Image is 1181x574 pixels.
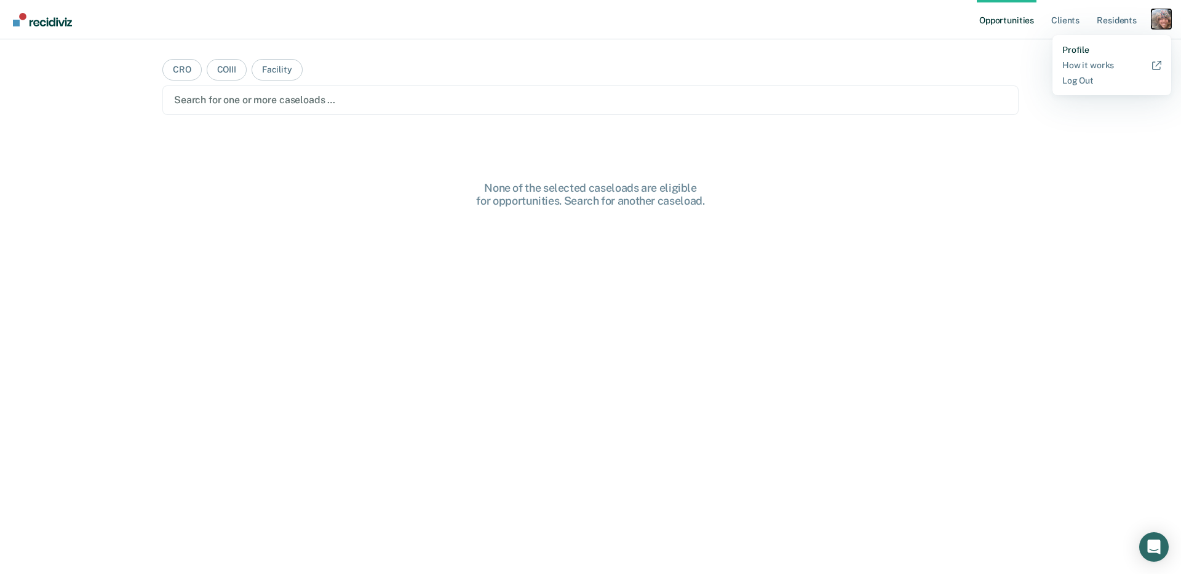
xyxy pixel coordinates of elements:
img: Recidiviz [13,13,72,26]
button: COIII [207,59,247,81]
a: Profile [1062,45,1161,55]
a: How it works [1062,60,1161,71]
div: None of the selected caseloads are eligible for opportunities. Search for another caseload. [394,181,787,208]
button: Facility [252,59,303,81]
button: Profile dropdown button [1151,9,1171,29]
a: Log Out [1062,76,1161,86]
div: Open Intercom Messenger [1139,532,1169,562]
button: CRO [162,59,202,81]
